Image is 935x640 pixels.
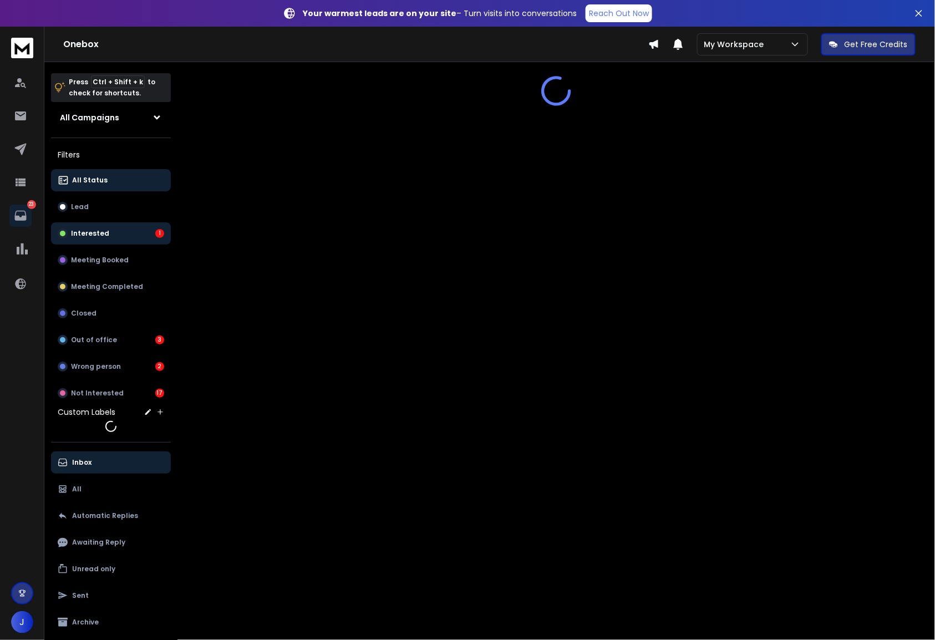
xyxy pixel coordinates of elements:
button: Meeting Booked [51,249,171,271]
button: Interested1 [51,222,171,245]
button: Automatic Replies [51,505,171,527]
button: All Status [51,169,171,191]
button: Get Free Credits [821,33,916,55]
button: Meeting Completed [51,276,171,298]
button: Wrong person2 [51,355,171,378]
strong: Your warmest leads are on your site [303,8,456,19]
button: J [11,611,33,633]
h3: Filters [51,147,171,162]
p: Awaiting Reply [72,538,125,547]
p: Archive [72,618,99,627]
p: Meeting Completed [71,282,143,291]
button: Closed [51,302,171,324]
p: – Turn visits into conversations [303,8,577,19]
p: All [72,485,82,494]
button: Lead [51,196,171,218]
h1: Onebox [63,38,648,51]
button: Archive [51,611,171,633]
img: logo [11,38,33,58]
div: 3 [155,336,164,344]
span: Ctrl + Shift + k [91,75,145,88]
p: Sent [72,591,89,600]
button: Sent [51,585,171,607]
button: Inbox [51,451,171,474]
p: Press to check for shortcuts. [69,77,155,99]
p: Closed [71,309,96,318]
h1: All Campaigns [60,112,119,123]
a: 23 [9,205,32,227]
p: Meeting Booked [71,256,129,265]
div: 2 [155,362,164,371]
p: Inbox [72,458,92,467]
p: Out of office [71,336,117,344]
p: Unread only [72,565,115,573]
p: Get Free Credits [845,39,908,50]
p: All Status [72,176,108,185]
button: Out of office3 [51,329,171,351]
p: 23 [27,200,36,209]
p: Lead [71,202,89,211]
p: Not Interested [71,389,124,398]
p: Reach Out Now [589,8,649,19]
button: Unread only [51,558,171,580]
p: Interested [71,229,109,238]
p: Automatic Replies [72,511,138,520]
button: Not Interested17 [51,382,171,404]
p: My Workspace [704,39,769,50]
a: Reach Out Now [586,4,652,22]
h3: Custom Labels [58,407,115,418]
button: All Campaigns [51,106,171,129]
button: Awaiting Reply [51,531,171,553]
button: All [51,478,171,500]
div: 1 [155,229,164,238]
div: 17 [155,389,164,398]
p: Wrong person [71,362,121,371]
